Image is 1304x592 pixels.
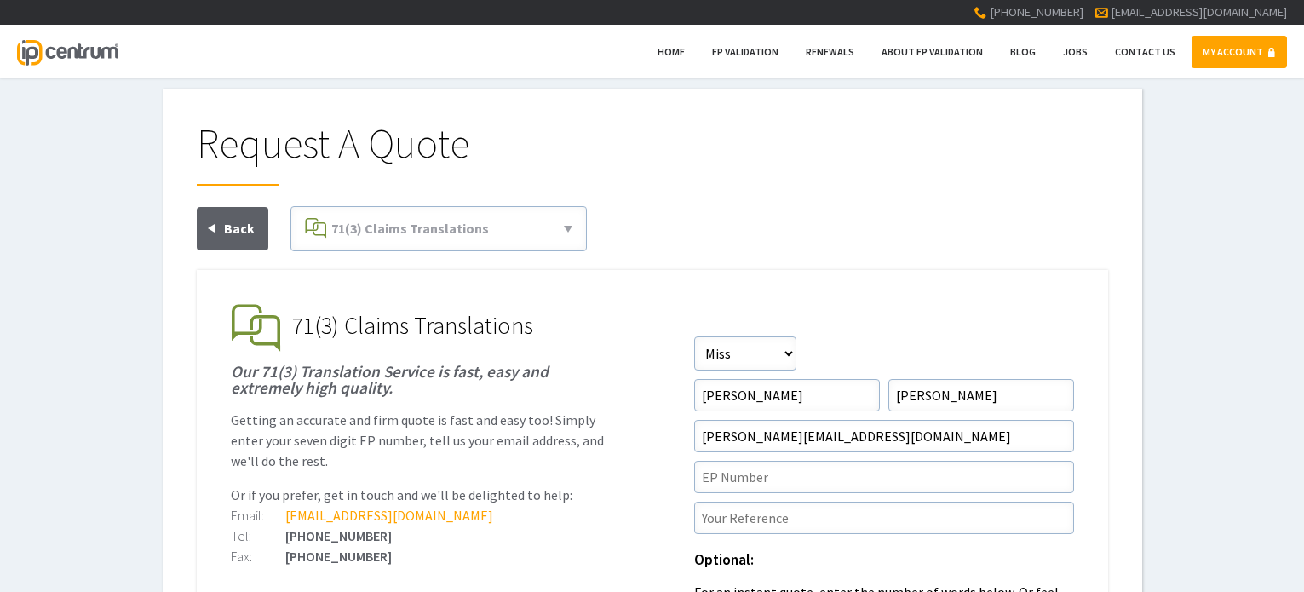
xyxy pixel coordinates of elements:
span: [PHONE_NUMBER] [990,4,1083,20]
p: Getting an accurate and firm quote is fast and easy too! Simply enter your seven digit EP number,... [231,410,611,471]
input: Surname [888,379,1074,411]
div: Fax: [231,549,285,563]
a: [EMAIL_ADDRESS][DOMAIN_NAME] [285,507,493,524]
a: MY ACCOUNT [1192,36,1287,68]
a: Back [197,207,268,250]
span: Blog [1010,45,1036,58]
span: EP Validation [712,45,778,58]
input: EP Number [694,461,1074,493]
a: IP Centrum [17,25,118,78]
h1: Request A Quote [197,123,1108,186]
a: Home [646,36,696,68]
h1: Optional: [694,553,1074,568]
a: Contact Us [1104,36,1186,68]
a: About EP Validation [870,36,994,68]
span: Home [658,45,685,58]
input: Your Reference [694,502,1074,534]
span: Back [224,220,255,237]
div: [PHONE_NUMBER] [231,529,611,543]
div: Email: [231,509,285,522]
span: 71(3) Claims Translations [331,220,489,237]
div: [PHONE_NUMBER] [231,549,611,563]
a: Blog [999,36,1047,68]
h1: Our 71(3) Translation Service is fast, easy and extremely high quality. [231,364,611,396]
a: EP Validation [701,36,790,68]
a: Renewals [795,36,865,68]
input: First Name [694,379,880,411]
span: Contact Us [1115,45,1175,58]
span: 71(3) Claims Translations [292,310,533,341]
a: Jobs [1052,36,1099,68]
a: [EMAIL_ADDRESS][DOMAIN_NAME] [1111,4,1287,20]
a: 71(3) Claims Translations [298,214,579,244]
span: Jobs [1063,45,1088,58]
p: Or if you prefer, get in touch and we'll be delighted to help: [231,485,611,505]
span: Renewals [806,45,854,58]
span: About EP Validation [882,45,983,58]
input: Email [694,420,1074,452]
div: Tel: [231,529,285,543]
